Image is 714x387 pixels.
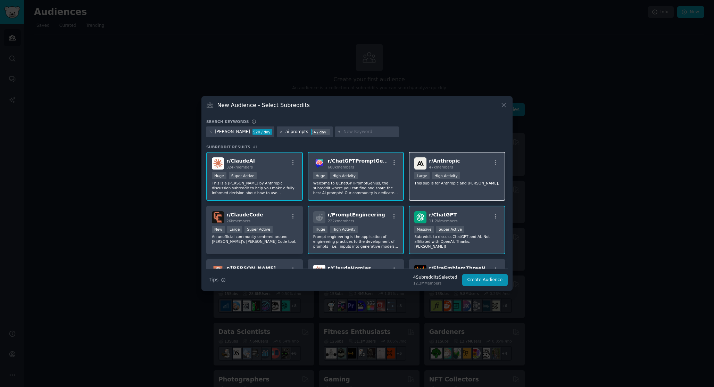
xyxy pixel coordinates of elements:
[436,226,464,233] div: Super Active
[328,165,354,169] span: 600k members
[253,145,258,149] span: 41
[462,274,508,286] button: Create Audience
[212,172,226,179] div: Huge
[226,265,276,271] span: r/ [PERSON_NAME]
[212,211,224,223] img: ClaudeCode
[226,212,263,217] span: r/ ClaudeCode
[429,219,457,223] span: 11.2M members
[414,265,426,277] img: FireEmblemThreeHouses
[212,157,224,170] img: ClaudeAI
[429,165,453,169] span: 47k members
[414,211,426,223] img: ChatGPT
[343,129,396,135] input: New Keyword
[429,265,501,271] span: r/ FireEmblemThreeHouses
[413,274,457,281] div: 4 Subreddit s Selected
[206,274,228,286] button: Tips
[328,265,371,271] span: r/ ClaudeHomies
[328,158,395,164] span: r/ ChatGPTPromptGenius
[311,129,330,135] div: 34 / day
[414,234,500,249] p: Subreddit to discuss ChatGPT and AI. Not affiliated with OpenAI. Thanks, [PERSON_NAME]!
[252,129,272,135] div: 520 / day
[285,129,308,135] div: ai prompts
[229,172,257,179] div: Super Active
[414,157,426,170] img: Anthropic
[226,219,250,223] span: 26k members
[313,234,399,249] p: Prompt engineering is the application of engineering practices to the development of prompts - i....
[328,212,385,217] span: r/ PromptEngineering
[206,119,249,124] h3: Search keywords
[212,226,225,233] div: New
[206,145,250,149] span: Subreddit Results
[330,226,358,233] div: High Activity
[226,165,253,169] span: 324k members
[215,129,250,135] div: [PERSON_NAME]
[226,158,255,164] span: r/ ClaudeAI
[414,172,430,179] div: Large
[313,157,325,170] img: ChatGPTPromptGenius
[313,265,325,277] img: ClaudeHomies
[212,234,297,244] p: An unofficial community centered around [PERSON_NAME]'s [PERSON_NAME] Code tool.
[244,226,273,233] div: Super Active
[414,226,434,233] div: Massive
[217,101,310,109] h3: New Audience - Select Subreddits
[413,281,457,286] div: 12.3M Members
[227,226,242,233] div: Large
[414,181,500,186] p: This sub is for Anthropic and [PERSON_NAME].
[313,181,399,195] p: Welcome to r/ChatGPTPromptGenius, the subreddit where you can find and share the best AI prompts!...
[212,265,224,277] img: claude
[429,158,460,164] span: r/ Anthropic
[432,172,460,179] div: High Activity
[209,276,218,283] span: Tips
[328,219,354,223] span: 222k members
[313,226,328,233] div: Huge
[313,172,328,179] div: Huge
[212,181,297,195] p: This is a [PERSON_NAME] by Anthropic discussion subreddit to help you make a fully informed decis...
[330,172,358,179] div: High Activity
[429,212,457,217] span: r/ ChatGPT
